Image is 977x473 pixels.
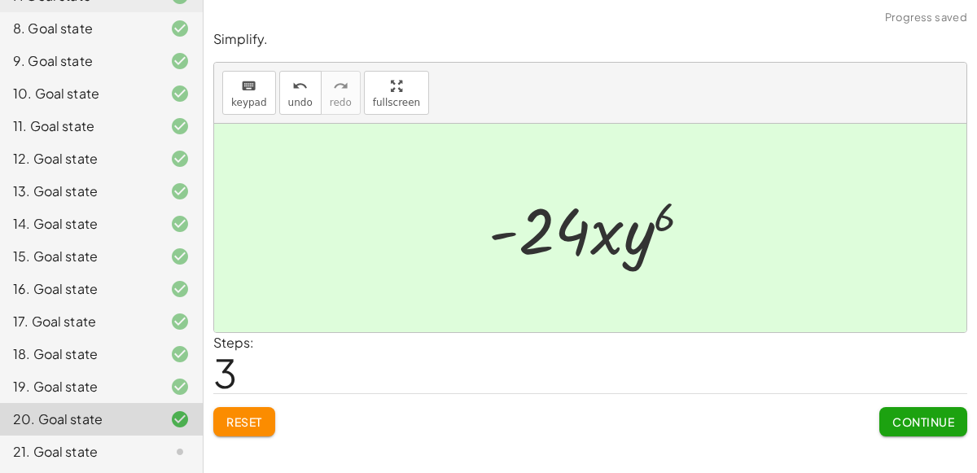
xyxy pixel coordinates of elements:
[170,116,190,136] i: Task finished and correct.
[213,348,237,397] span: 3
[170,214,190,234] i: Task finished and correct.
[13,409,144,429] div: 20. Goal state
[170,377,190,396] i: Task finished and correct.
[279,71,322,115] button: undoundo
[170,344,190,364] i: Task finished and correct.
[170,84,190,103] i: Task finished and correct.
[364,71,429,115] button: fullscreen
[330,97,352,108] span: redo
[892,414,954,429] span: Continue
[13,377,144,396] div: 19. Goal state
[885,10,967,26] span: Progress saved
[213,334,254,351] label: Steps:
[879,407,967,436] button: Continue
[170,312,190,331] i: Task finished and correct.
[288,97,313,108] span: undo
[170,19,190,38] i: Task finished and correct.
[333,77,348,96] i: redo
[13,51,144,71] div: 9. Goal state
[13,214,144,234] div: 14. Goal state
[213,407,275,436] button: Reset
[321,71,361,115] button: redoredo
[170,51,190,71] i: Task finished and correct.
[226,414,262,429] span: Reset
[170,409,190,429] i: Task finished and correct.
[13,182,144,201] div: 13. Goal state
[170,182,190,201] i: Task finished and correct.
[170,279,190,299] i: Task finished and correct.
[373,97,420,108] span: fullscreen
[13,19,144,38] div: 8. Goal state
[170,247,190,266] i: Task finished and correct.
[13,84,144,103] div: 10. Goal state
[213,30,967,49] p: Simplify.
[13,149,144,169] div: 12. Goal state
[13,116,144,136] div: 11. Goal state
[231,97,267,108] span: keypad
[170,442,190,462] i: Task not started.
[13,442,144,462] div: 21. Goal state
[13,279,144,299] div: 16. Goal state
[222,71,276,115] button: keyboardkeypad
[13,344,144,364] div: 18. Goal state
[241,77,256,96] i: keyboard
[292,77,308,96] i: undo
[13,247,144,266] div: 15. Goal state
[13,312,144,331] div: 17. Goal state
[170,149,190,169] i: Task finished and correct.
